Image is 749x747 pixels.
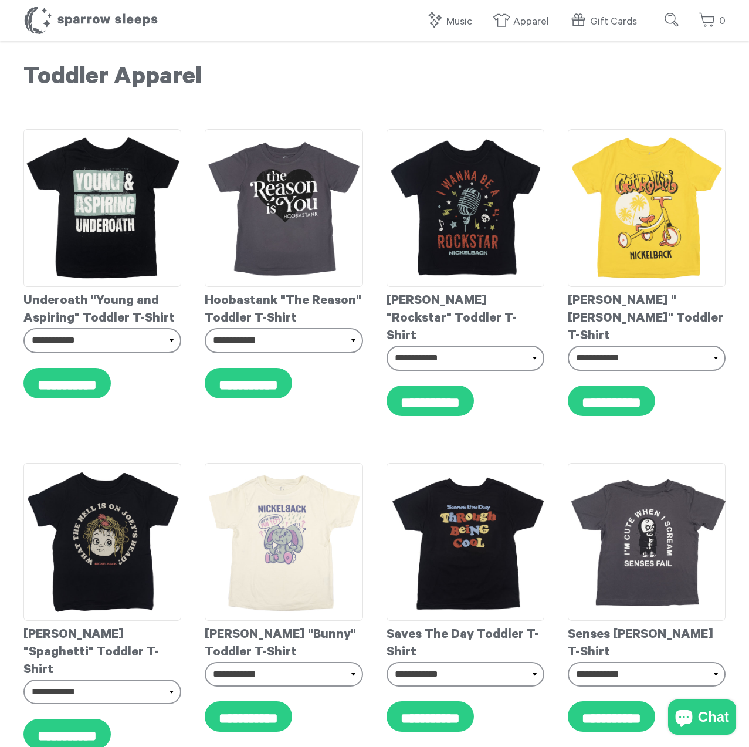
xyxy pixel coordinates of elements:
h1: Sparrow Sleeps [23,6,158,35]
img: Nickelback-RockstarToddlerT-shirt_grande.jpg [387,129,544,287]
div: Underoath "Young and Aspiring" Toddler T-Shirt [23,287,181,328]
img: Nickelback-JoeysHeadToddlerT-shirt_grande.jpg [23,463,181,621]
a: Gift Cards [570,9,643,35]
div: [PERSON_NAME] "[PERSON_NAME]" Toddler T-Shirt [568,287,726,346]
img: Nickelback-GetRollinToddlerT-shirt_grande.jpg [568,129,726,287]
div: [PERSON_NAME] "Bunny" Toddler T-Shirt [205,621,362,662]
div: Hoobastank "The Reason" Toddler T-Shirt [205,287,362,328]
img: Underoath-ToddlerT-shirt_e78959a8-87e6-4113-b351-bbb82bfaa7ef_grande.jpg [23,129,181,287]
img: SavesTheDay-ToddlerT-shirt_grande.jpg [387,463,544,623]
input: Submit [660,8,684,32]
div: [PERSON_NAME] "Rockstar" Toddler T-Shirt [387,287,544,346]
inbox-online-store-chat: Shopify online store chat [665,699,740,738]
a: Apparel [493,9,555,35]
a: 0 [699,9,726,34]
img: SensesFail-ToddlerT-shirt_grande.jpg [568,463,726,623]
img: Hoobastank-TheReasonToddlerT-shirt_grande.jpg [205,129,362,287]
div: Saves The Day Toddler T-Shirt [387,621,544,662]
div: Senses [PERSON_NAME] T-Shirt [568,621,726,662]
div: [PERSON_NAME] "Spaghetti" Toddler T-Shirt [23,621,181,680]
h1: Toddler Apparel [23,65,726,94]
img: Nickelback-ArewehavingfunyetToddlerT-shirt_grande.jpg [205,463,362,621]
a: Music [426,9,478,35]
